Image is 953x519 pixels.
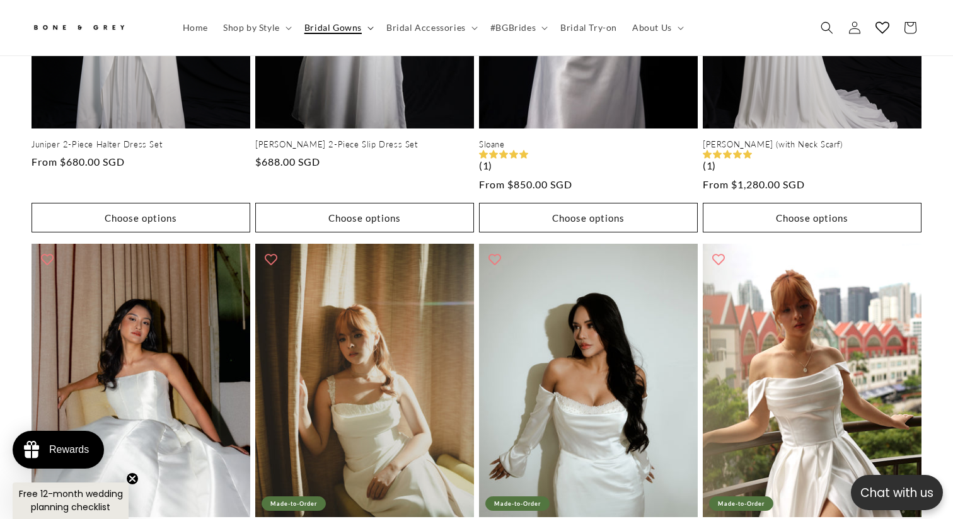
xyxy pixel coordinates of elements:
button: Choose options [32,203,250,232]
summary: Shop by Style [216,14,297,41]
button: Choose options [255,203,474,232]
button: Add to wishlist [35,247,60,272]
span: Free 12-month wedding planning checklist [19,488,123,513]
button: Choose options [703,203,921,232]
button: Add to wishlist [706,247,731,272]
button: Close teaser [126,472,139,485]
button: Choose options [479,203,698,232]
a: Juniper 2-Piece Halter Dress Set [32,139,250,150]
summary: Bridal Gowns [297,14,379,41]
p: Chat with us [851,484,943,502]
a: Bone and Grey Bridal [27,13,163,43]
span: Bridal Try-on [560,22,617,33]
summary: #BGBrides [483,14,553,41]
a: [PERSON_NAME] 2-Piece Slip Dress Set [255,139,474,150]
a: Sloane [479,139,698,150]
img: Bone and Grey Bridal [32,18,126,38]
button: Add to wishlist [258,247,284,272]
span: Shop by Style [223,22,280,33]
summary: Search [813,14,841,42]
summary: About Us [625,14,689,41]
a: Bridal Try-on [553,14,625,41]
a: [PERSON_NAME] (with Neck Scarf) [703,139,921,150]
div: Rewards [49,444,89,455]
span: About Us [632,22,672,33]
button: Add to wishlist [482,247,507,272]
button: Open chatbox [851,475,943,510]
span: Bridal Gowns [304,22,362,33]
div: Free 12-month wedding planning checklistClose teaser [13,482,129,519]
span: #BGBrides [490,22,536,33]
a: Home [175,14,216,41]
summary: Bridal Accessories [379,14,483,41]
span: Bridal Accessories [386,22,466,33]
span: Home [183,22,208,33]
